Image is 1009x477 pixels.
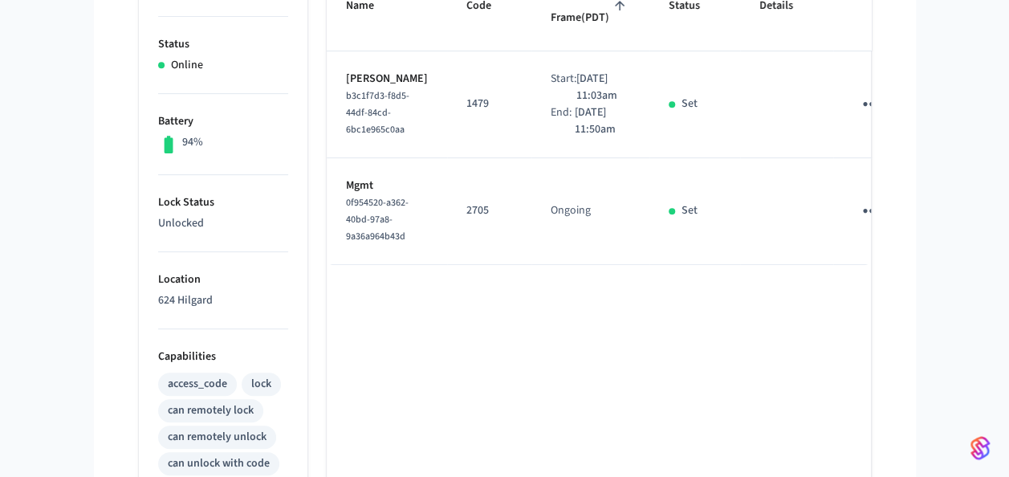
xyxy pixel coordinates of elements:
[346,177,428,194] p: Mgmt
[158,349,288,365] p: Capabilities
[158,292,288,309] p: 624 Hilgard
[575,104,629,138] p: [DATE] 11:50am
[551,104,576,138] div: End:
[168,455,270,472] div: can unlock with code
[531,158,649,265] td: Ongoing
[168,402,254,419] div: can remotely lock
[251,376,271,393] div: lock
[158,113,288,130] p: Battery
[681,96,698,112] p: Set
[168,429,266,446] div: can remotely unlock
[346,196,409,243] span: 0f954520-a362-40bd-97a8-9a36a964b43d
[158,215,288,232] p: Unlocked
[158,36,288,53] p: Status
[346,89,409,137] span: b3c1f7d3-f8d5-44df-84cd-6bc1e965c0aa
[970,435,990,461] img: SeamLogoGradient.69752ec5.svg
[346,71,428,88] p: [PERSON_NAME]
[158,194,288,211] p: Lock Status
[576,71,630,104] p: [DATE] 11:03am
[158,271,288,288] p: Location
[681,202,698,219] p: Set
[182,134,203,151] p: 94%
[551,71,576,104] div: Start:
[466,202,512,219] p: 2705
[168,376,227,393] div: access_code
[466,96,512,112] p: 1479
[171,57,203,74] p: Online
